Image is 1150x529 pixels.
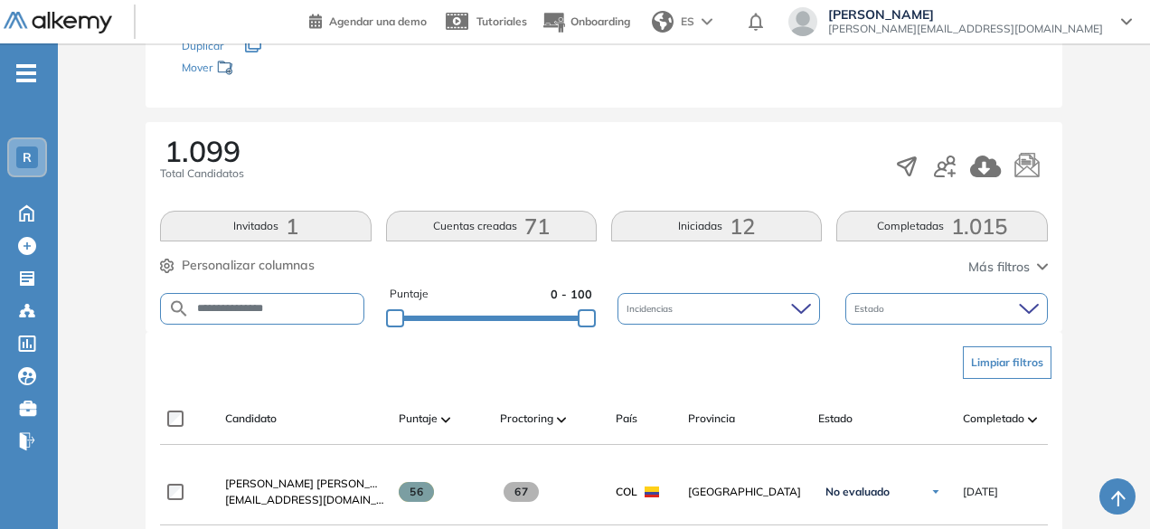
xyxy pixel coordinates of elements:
[617,293,820,325] div: Incidencias
[688,411,735,427] span: Provincia
[504,482,539,502] span: 67
[168,298,190,320] img: SEARCH_ALT
[225,476,384,492] a: [PERSON_NAME] [PERSON_NAME]
[551,286,592,303] span: 0 - 100
[399,482,434,502] span: 56
[627,302,676,316] span: Incidencias
[828,7,1103,22] span: [PERSON_NAME]
[500,411,553,427] span: Proctoring
[825,485,890,499] span: No evaluado
[165,137,240,165] span: 1.099
[836,211,1047,241] button: Completadas1.015
[681,14,694,30] span: ES
[386,211,597,241] button: Cuentas creadas71
[160,165,244,182] span: Total Candidatos
[225,411,277,427] span: Candidato
[854,302,888,316] span: Estado
[968,258,1048,277] button: Más filtros
[182,256,315,275] span: Personalizar columnas
[441,417,450,422] img: [missing "en.ARROW_ALT" translation]
[390,286,429,303] span: Puntaje
[182,52,363,86] div: Mover
[16,71,36,75] i: -
[616,484,637,500] span: COL
[616,411,637,427] span: País
[329,14,427,28] span: Agendar una demo
[968,258,1030,277] span: Más filtros
[930,486,941,497] img: Ícono de flecha
[160,256,315,275] button: Personalizar columnas
[4,12,112,34] img: Logo
[963,411,1024,427] span: Completado
[542,3,630,42] button: Onboarding
[1028,417,1037,422] img: [missing "en.ARROW_ALT" translation]
[476,14,527,28] span: Tutoriales
[160,211,371,241] button: Invitados1
[845,293,1048,325] div: Estado
[23,150,32,165] span: R
[225,477,405,490] span: [PERSON_NAME] [PERSON_NAME]
[399,411,438,427] span: Puntaje
[557,417,566,422] img: [missing "en.ARROW_ALT" translation]
[702,18,712,25] img: arrow
[652,11,674,33] img: world
[963,346,1051,379] button: Limpiar filtros
[688,484,804,500] span: [GEOGRAPHIC_DATA]
[611,211,822,241] button: Iniciadas12
[645,486,659,497] img: COL
[963,484,998,500] span: [DATE]
[182,39,223,52] span: Duplicar
[828,22,1103,36] span: [PERSON_NAME][EMAIL_ADDRESS][DOMAIN_NAME]
[309,9,427,31] a: Agendar una demo
[570,14,630,28] span: Onboarding
[818,411,853,427] span: Estado
[225,492,384,508] span: [EMAIL_ADDRESS][DOMAIN_NAME]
